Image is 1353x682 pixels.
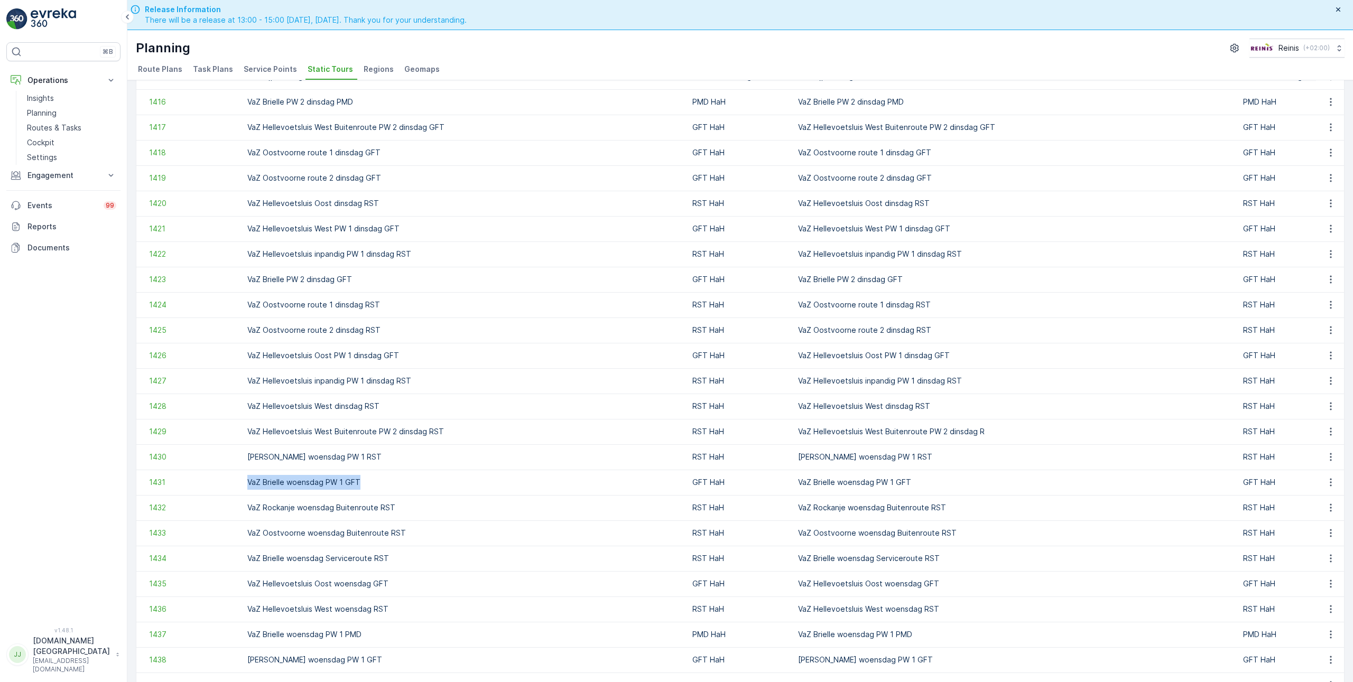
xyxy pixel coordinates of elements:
[793,571,1238,596] td: VaZ Hellevoetsluis Oost woensdag GFT
[793,647,1238,672] td: [PERSON_NAME] woensdag PW 1 GFT
[27,170,99,181] p: Engagement
[1238,520,1343,546] td: RST HaH
[23,150,121,165] a: Settings
[244,64,297,74] span: Service Points
[23,120,121,135] a: Routes & Tasks
[793,317,1238,343] td: VaZ Oostvoorne route 2 dinsdag RST
[793,140,1238,165] td: VaZ Oostvoorne route 1 dinsdag GFT
[106,201,114,210] p: 99
[138,64,182,74] span: Route Plans
[242,622,687,647] td: VaZ Brielle woensdag PW 1 PMD
[27,137,54,148] p: Cockpit
[103,48,113,56] p: ⌘B
[793,241,1238,267] td: VaZ Hellevoetsluis inpandig PW 1 dinsdag RST
[242,571,687,596] td: VaZ Hellevoetsluis Oost woensdag GFT
[1238,241,1343,267] td: RST HaH
[149,173,237,183] a: 1419
[793,343,1238,368] td: VaZ Hellevoetsluis Oost PW 1 dinsdag GFT
[149,97,237,107] a: 1416
[242,241,687,267] td: VaZ Hellevoetsluis inpandig PW 1 dinsdag RST
[27,200,97,211] p: Events
[687,368,793,394] td: RST HaH
[687,419,793,444] td: RST HaH
[6,216,121,237] a: Reports
[242,368,687,394] td: VaZ Hellevoetsluis inpandig PW 1 dinsdag RST
[27,221,116,232] p: Reports
[149,198,237,209] a: 1420
[404,64,440,74] span: Geomaps
[6,8,27,30] img: logo
[149,477,237,488] a: 1431
[149,223,237,234] a: 1421
[23,106,121,120] a: Planning
[687,216,793,241] td: GFT HaH
[1238,419,1343,444] td: RST HaH
[149,655,237,665] span: 1438
[793,596,1238,622] td: VaZ Hellevoetsluis West woensdag RST
[687,546,793,571] td: RST HaH
[793,546,1238,571] td: VaZ Brielle woensdag Serviceroute RST
[6,195,121,216] a: Events99
[242,89,687,115] td: VaZ Brielle PW 2 dinsdag PMD
[1238,546,1343,571] td: RST HaH
[687,444,793,470] td: RST HaH
[687,394,793,419] td: RST HaH
[1238,647,1343,672] td: GFT HaH
[242,191,687,216] td: VaZ Hellevoetsluis Oost dinsdag RST
[1303,44,1330,52] p: ( +02:00 )
[149,401,237,412] a: 1428
[242,596,687,622] td: VaZ Hellevoetsluis West woensdag RST
[149,528,237,538] a: 1433
[145,15,467,25] span: There will be a release at 13:00 - 15:00 [DATE], [DATE]. Thank you for your understanding.
[687,647,793,672] td: GFT HaH
[687,89,793,115] td: PMD HaH
[242,419,687,444] td: VaZ Hellevoetsluis West Buitenroute PW 2 dinsdag RST
[149,325,237,335] a: 1425
[687,140,793,165] td: GFT HaH
[145,4,467,15] span: Release Information
[27,108,57,118] p: Planning
[687,115,793,140] td: GFT HaH
[149,274,237,285] a: 1423
[242,292,687,317] td: VaZ Oostvoorne route 1 dinsdag RST
[687,622,793,647] td: PMD HaH
[149,376,237,386] span: 1427
[242,394,687,419] td: VaZ Hellevoetsluis West dinsdag RST
[793,444,1238,470] td: [PERSON_NAME] woensdag PW 1 RST
[687,495,793,520] td: RST HaH
[149,604,237,614] span: 1436
[242,470,687,495] td: VaZ Brielle woensdag PW 1 GFT
[27,93,54,104] p: Insights
[687,191,793,216] td: RST HaH
[27,242,116,253] p: Documents
[1238,140,1343,165] td: GFT HaH
[1238,495,1343,520] td: RST HaH
[149,249,237,259] span: 1422
[149,452,237,462] a: 1430
[149,147,237,158] a: 1418
[27,152,57,163] p: Settings
[1238,267,1343,292] td: GFT HaH
[1238,89,1343,115] td: PMD HaH
[687,241,793,267] td: RST HaH
[23,135,121,150] a: Cockpit
[793,622,1238,647] td: VaZ Brielle woensdag PW 1 PMD
[1238,596,1343,622] td: RST HaH
[242,647,687,672] td: [PERSON_NAME] woensdag PW 1 GFT
[149,578,237,589] span: 1435
[242,317,687,343] td: VaZ Oostvoorne route 2 dinsdag RST
[793,470,1238,495] td: VaZ Brielle woensdag PW 1 GFT
[149,553,237,564] span: 1434
[23,91,121,106] a: Insights
[1238,368,1343,394] td: RST HaH
[6,70,121,91] button: Operations
[687,165,793,191] td: GFT HaH
[687,317,793,343] td: RST HaH
[149,502,237,513] a: 1432
[27,75,99,86] p: Operations
[149,426,237,437] a: 1429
